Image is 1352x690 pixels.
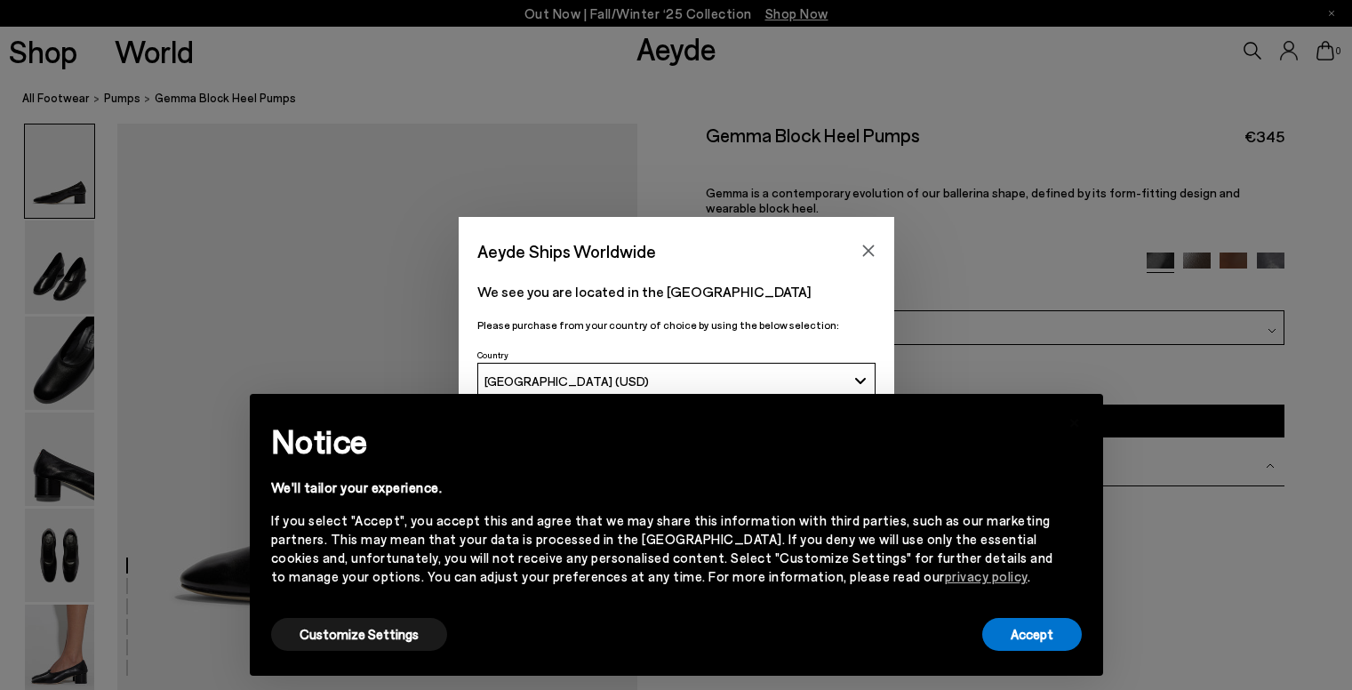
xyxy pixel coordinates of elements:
button: Close this notice [1053,399,1096,442]
button: Close [855,237,882,264]
span: × [1068,407,1081,433]
span: Aeyde Ships Worldwide [477,236,656,267]
p: We see you are located in the [GEOGRAPHIC_DATA] [477,281,876,302]
h2: Notice [271,418,1053,464]
span: [GEOGRAPHIC_DATA] (USD) [484,373,649,389]
a: privacy policy [945,568,1028,584]
div: We'll tailor your experience. [271,478,1053,497]
div: If you select "Accept", you accept this and agree that we may share this information with third p... [271,511,1053,586]
button: Customize Settings [271,618,447,651]
span: Country [477,349,508,360]
button: Accept [982,618,1082,651]
p: Please purchase from your country of choice by using the below selection: [477,317,876,333]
